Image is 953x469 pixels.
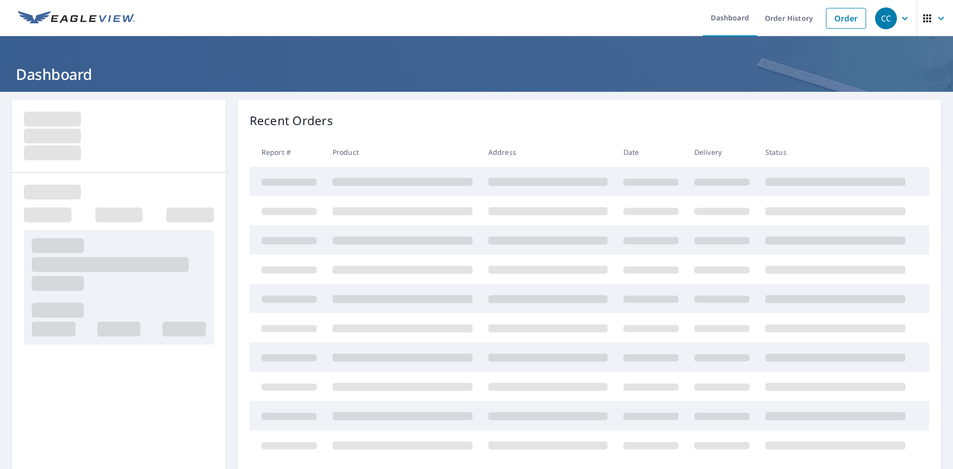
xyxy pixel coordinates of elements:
th: Delivery [686,137,757,167]
p: Recent Orders [250,112,333,130]
th: Status [757,137,913,167]
th: Product [325,137,480,167]
th: Date [615,137,686,167]
a: Order [826,8,866,29]
h1: Dashboard [12,64,941,84]
img: EV Logo [18,11,135,26]
th: Report # [250,137,325,167]
div: CC [875,7,897,29]
th: Address [480,137,615,167]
